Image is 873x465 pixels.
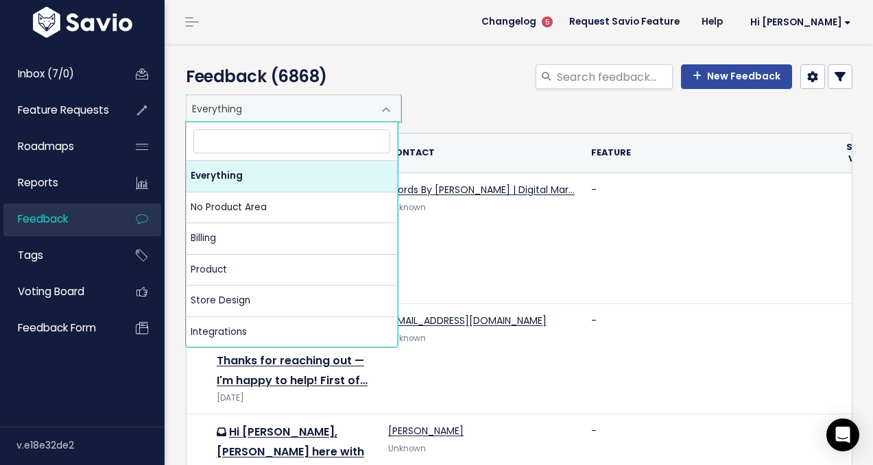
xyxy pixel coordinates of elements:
[3,312,114,344] a: Feedback form
[18,248,43,262] span: Tags
[187,95,373,121] span: Everything
[18,66,74,81] span: Inbox (7/0)
[187,317,397,348] li: Integrations
[3,131,114,162] a: Roadmaps
[18,175,58,190] span: Reports
[583,303,838,414] td: -
[388,333,426,344] span: Unknown
[583,173,838,303] td: -
[187,255,397,286] li: Product
[3,276,114,307] a: Voting Board
[3,95,114,126] a: Feature Requests
[691,12,734,32] a: Help
[187,161,397,192] li: Everything
[217,391,372,405] div: [DATE]
[187,223,397,254] li: Billing
[186,64,394,89] h4: Feedback (6868)
[826,418,859,451] div: Open Intercom Messenger
[734,12,862,33] a: Hi [PERSON_NAME]
[388,424,464,438] a: [PERSON_NAME]
[18,321,96,335] span: Feedback form
[18,103,109,117] span: Feature Requests
[388,443,426,454] span: Unknown
[3,167,114,199] a: Reports
[681,64,792,89] a: New Feedback
[187,286,397,316] li: Store Design
[29,7,136,38] img: logo-white.9d6f32f41409.svg
[558,12,691,32] a: Request Savio Feature
[18,139,74,153] span: Roadmaps
[388,202,426,213] span: Unknown
[750,17,851,27] span: Hi [PERSON_NAME]
[186,95,401,122] span: Everything
[380,134,583,173] th: Contact
[3,58,114,90] a: Inbox (7/0)
[3,203,114,235] a: Feedback
[3,240,114,271] a: Tags
[388,314,547,327] a: [EMAIL_ADDRESS][DOMAIN_NAME]
[481,17,536,27] span: Changelog
[555,64,673,89] input: Search feedback...
[18,212,68,226] span: Feedback
[583,134,838,173] th: Feature
[16,427,165,463] div: v.e18e32de2
[18,284,84,299] span: Voting Board
[388,183,575,197] a: Words By [PERSON_NAME] | Digital Mar…
[542,16,553,27] span: 5
[187,192,397,223] li: No Product Area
